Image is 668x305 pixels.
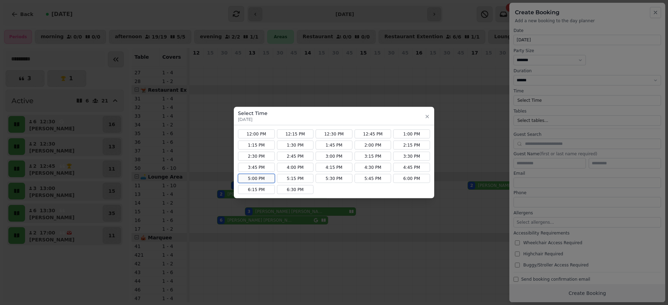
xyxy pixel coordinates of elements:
button: 1:45 PM [316,141,352,150]
button: 1:15 PM [238,141,275,150]
button: 5:45 PM [355,174,391,183]
button: 12:45 PM [355,130,391,139]
button: 2:00 PM [355,141,391,150]
button: 6:00 PM [393,174,430,183]
button: 6:30 PM [277,185,314,194]
button: 4:30 PM [355,163,391,172]
h3: Select Time [238,110,268,117]
button: 4:00 PM [277,163,314,172]
button: 1:00 PM [393,130,430,139]
button: 12:00 PM [238,130,275,139]
button: 2:30 PM [238,152,275,161]
button: 1:30 PM [277,141,314,150]
button: 4:45 PM [393,163,430,172]
button: 2:15 PM [393,141,430,150]
button: 3:30 PM [393,152,430,161]
button: 6:15 PM [238,185,275,194]
button: 5:00 PM [238,174,275,183]
button: 2:45 PM [277,152,314,161]
button: 3:00 PM [316,152,352,161]
button: 5:30 PM [316,174,352,183]
button: 3:15 PM [355,152,391,161]
button: 12:30 PM [316,130,352,139]
button: 4:15 PM [316,163,352,172]
button: 5:15 PM [277,174,314,183]
button: 3:45 PM [238,163,275,172]
button: 12:15 PM [277,130,314,139]
p: [DATE] [238,117,268,122]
